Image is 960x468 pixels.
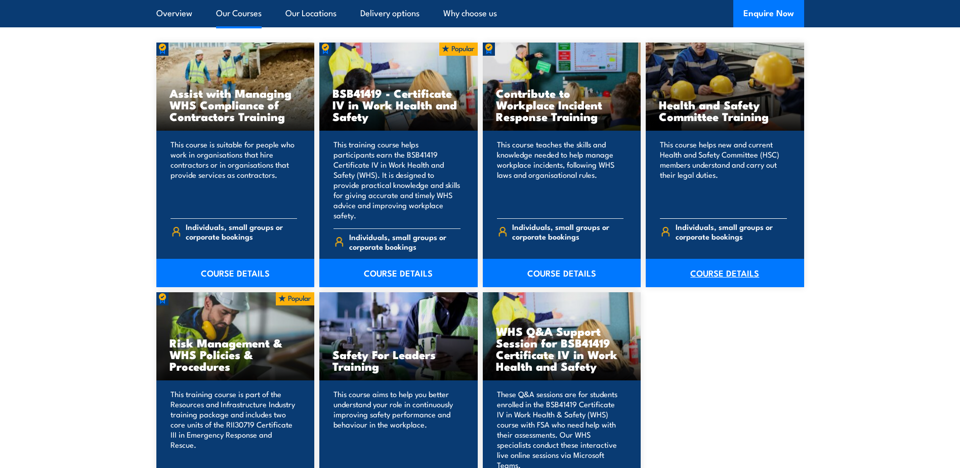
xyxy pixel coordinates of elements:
[660,139,787,210] p: This course helps new and current Health and Safety Committee (HSC) members understand and carry ...
[170,337,302,372] h3: Risk Management & WHS Policies & Procedures
[186,222,297,241] span: Individuals, small groups or corporate bookings
[171,389,298,460] p: This training course is part of the Resources and Infrastructure Industry training package and in...
[496,325,628,372] h3: WHS Q&A Support Session for BSB41419 Certificate IV in Work Health and Safety
[319,259,478,287] a: COURSE DETAILS
[332,87,465,122] h3: BSB41419 - Certificate IV in Work Health and Safety
[497,139,624,210] p: This course teaches the skills and knowledge needed to help manage workplace incidents, following...
[333,389,461,460] p: This course aims to help you better understand your role in continuously improving safety perform...
[171,139,298,210] p: This course is suitable for people who work in organisations that hire contractors or in organisa...
[496,87,628,122] h3: Contribute to Workplace Incident Response Training
[349,232,461,251] span: Individuals, small groups or corporate bookings
[646,259,804,287] a: COURSE DETAILS
[483,259,641,287] a: COURSE DETAILS
[156,259,315,287] a: COURSE DETAILS
[512,222,623,241] span: Individuals, small groups or corporate bookings
[170,87,302,122] h3: Assist with Managing WHS Compliance of Contractors Training
[333,139,461,220] p: This training course helps participants earn the BSB41419 Certificate IV in Work Health and Safet...
[332,348,465,372] h3: Safety For Leaders Training
[659,99,791,122] h3: Health and Safety Committee Training
[676,222,787,241] span: Individuals, small groups or corporate bookings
